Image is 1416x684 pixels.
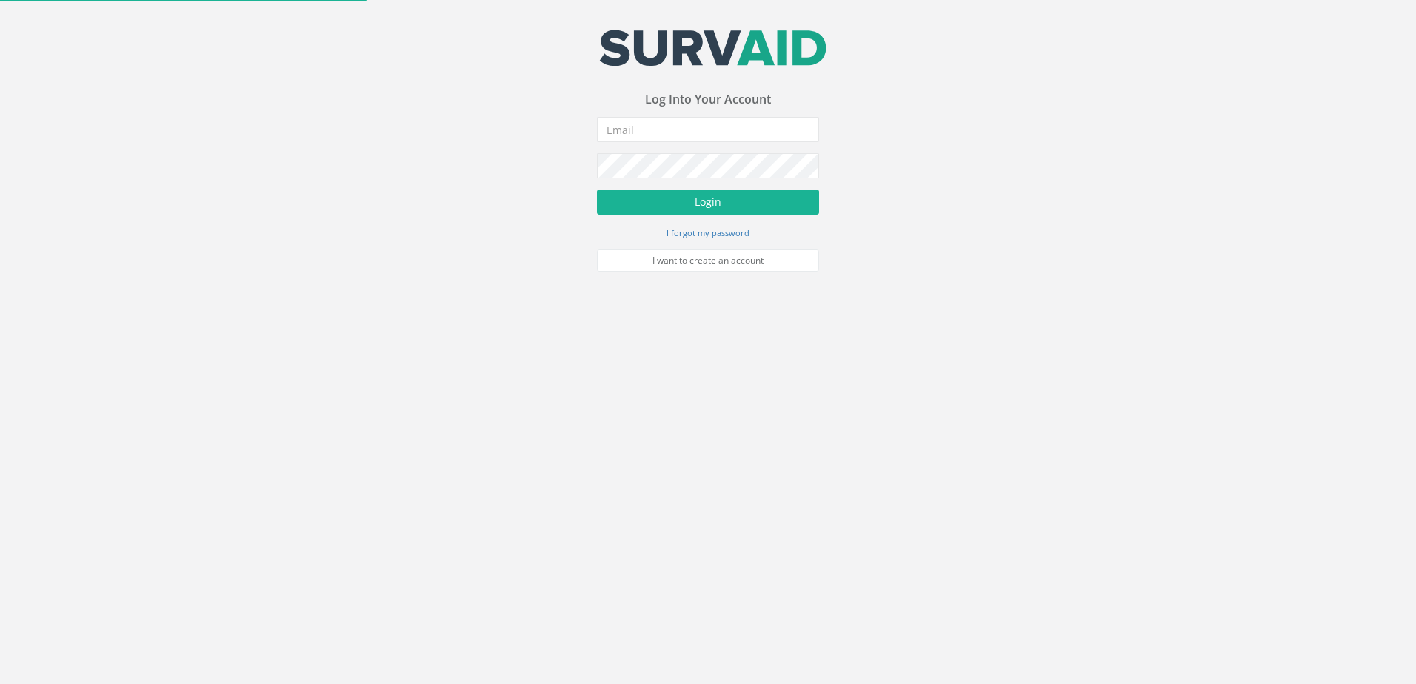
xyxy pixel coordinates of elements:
[667,226,749,239] a: I forgot my password
[597,93,819,107] h3: Log Into Your Account
[597,190,819,215] button: Login
[597,117,819,142] input: Email
[597,249,819,272] a: I want to create an account
[667,227,749,238] small: I forgot my password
